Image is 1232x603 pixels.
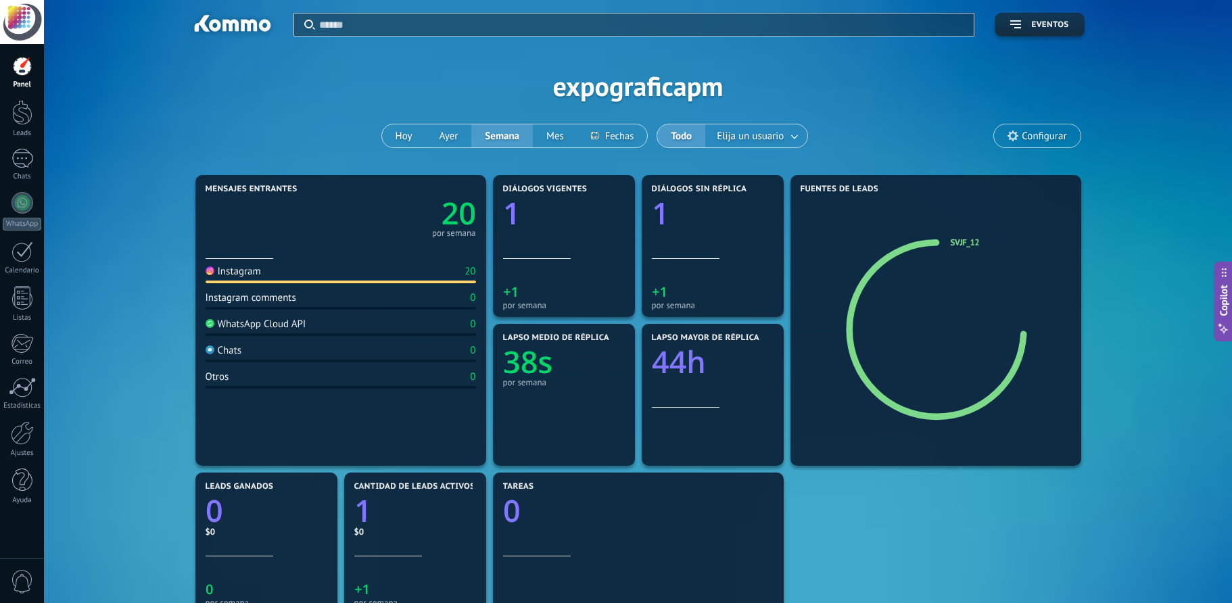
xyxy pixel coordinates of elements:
[503,490,521,531] text: 0
[354,526,476,537] div: $0
[354,490,372,531] text: 1
[503,482,534,491] span: Tareas
[995,13,1084,37] button: Eventos
[652,341,774,383] a: 44h
[426,124,472,147] button: Ayer
[503,283,519,301] text: +1
[441,193,475,234] text: 20
[206,490,223,531] text: 0
[382,124,426,147] button: Hoy
[206,344,242,357] div: Chats
[354,482,475,491] span: Cantidad de leads activos
[3,314,42,322] div: Listas
[3,80,42,89] div: Panel
[503,185,588,194] span: Diálogos vigentes
[206,482,274,491] span: Leads ganados
[1022,130,1066,142] span: Configurar
[577,124,647,147] button: Fechas
[465,265,475,278] div: 20
[3,266,42,275] div: Calendario
[470,370,475,383] div: 0
[3,129,42,138] div: Leads
[470,344,475,357] div: 0
[503,193,521,234] text: 1
[206,526,327,537] div: $0
[206,345,214,354] img: Chats
[652,185,747,194] span: Diálogos sin réplica
[470,318,475,331] div: 0
[341,193,476,234] a: 20
[206,266,214,275] img: Instagram
[503,341,552,383] text: 38s
[206,370,229,383] div: Otros
[503,300,625,310] div: por semana
[652,333,759,343] span: Lapso mayor de réplica
[206,318,306,331] div: WhatsApp Cloud API
[951,237,980,248] a: svjf_12
[652,300,774,310] div: por semana
[652,283,667,301] text: +1
[652,193,669,234] text: 1
[533,124,577,147] button: Mes
[3,358,42,366] div: Correo
[354,490,476,531] a: 1
[503,490,774,531] a: 0
[3,496,42,505] div: Ayuda
[503,377,625,387] div: por semana
[503,333,610,343] span: Lapso medio de réplica
[3,402,42,410] div: Estadísticas
[471,124,533,147] button: Semana
[206,580,213,598] text: 0
[1217,285,1231,316] span: Copilot
[3,449,42,458] div: Ajustes
[206,291,296,304] div: Instagram comments
[206,490,327,531] a: 0
[206,265,261,278] div: Instagram
[3,172,42,181] div: Chats
[354,580,370,598] text: +1
[206,319,214,328] img: WhatsApp Cloud API
[470,291,475,304] div: 0
[657,124,705,147] button: Todo
[801,185,879,194] span: Fuentes de leads
[652,341,706,383] text: 44h
[206,185,298,194] span: Mensajes entrantes
[705,124,807,147] button: Elija un usuario
[714,127,786,145] span: Elija un usuario
[432,230,476,237] div: por semana
[1031,20,1068,30] span: Eventos
[3,218,41,231] div: WhatsApp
